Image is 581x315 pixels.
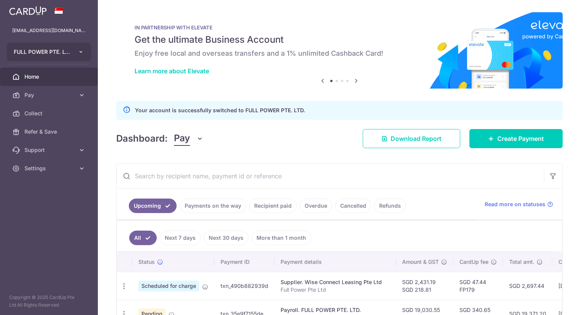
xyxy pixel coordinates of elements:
[135,49,544,58] h6: Enjoy free local and overseas transfers and a 1% unlimited Cashback Card!
[174,131,190,146] span: Pay
[497,134,544,143] span: Create Payment
[249,199,297,213] a: Recipient paid
[9,6,47,15] img: CardUp
[24,110,75,117] span: Collect
[485,200,553,208] a: Read more on statuses
[252,231,311,245] a: More than 1 month
[453,272,503,300] td: SGD 47.44 FP179
[402,258,439,266] span: Amount & GST
[135,24,544,31] p: IN PARTNERSHIP WITH ELEVATE
[300,199,332,213] a: Overdue
[459,258,488,266] span: CardUp fee
[469,129,563,148] a: Create Payment
[7,43,91,61] button: FULL POWER PTE. LTD.
[214,272,274,300] td: txn_490b882939d
[12,27,86,34] p: [EMAIL_ADDRESS][DOMAIN_NAME]
[160,231,201,245] a: Next 7 days
[135,67,209,75] a: Learn more about Elevate
[281,306,390,314] div: Payroll. FULL POWER PTE. LTD.
[129,231,157,245] a: All
[116,12,563,89] img: Renovation banner
[135,34,544,46] h5: Get the ultimate Business Account
[24,128,75,136] span: Refer & Save
[138,258,155,266] span: Status
[24,73,75,81] span: Home
[24,165,75,172] span: Settings
[24,91,75,99] span: Pay
[274,252,396,272] th: Payment details
[174,131,203,146] button: Pay
[24,146,75,154] span: Support
[281,286,390,294] p: Full Power Pte Ltd
[116,132,168,145] h4: Dashboard:
[485,200,545,208] span: Read more on statuses
[509,258,534,266] span: Total amt.
[17,5,33,12] span: Help
[180,199,246,213] a: Payments on the way
[374,199,406,213] a: Refunds
[129,199,177,213] a: Upcoming
[335,199,371,213] a: Cancelled
[281,278,390,286] div: Supplier. Wise Connect Leasing Pte Ltd
[138,281,199,291] span: Scheduled for charge
[396,272,453,300] td: SGD 2,431.19 SGD 218.81
[135,106,305,115] p: Your account is successfully switched to FULL POWER PTE. LTD.
[14,48,70,56] span: FULL POWER PTE. LTD.
[204,231,248,245] a: Next 30 days
[391,134,441,143] span: Download Report
[117,164,544,188] input: Search by recipient name, payment id or reference
[363,129,460,148] a: Download Report
[503,272,552,300] td: SGD 2,697.44
[214,252,274,272] th: Payment ID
